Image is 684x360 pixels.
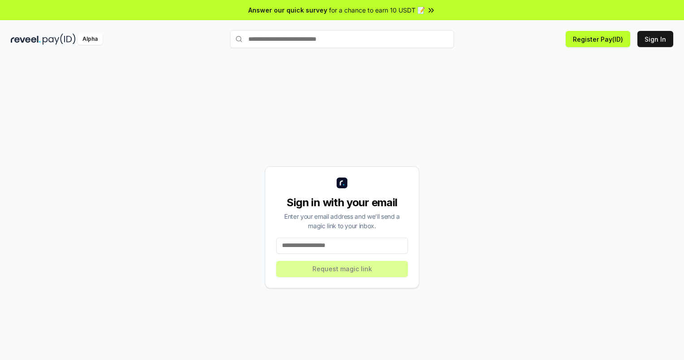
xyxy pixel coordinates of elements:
div: Enter your email address and we’ll send a magic link to your inbox. [276,212,408,230]
span: for a chance to earn 10 USDT 📝 [329,5,425,15]
button: Sign In [637,31,673,47]
span: Answer our quick survey [248,5,327,15]
img: reveel_dark [11,34,41,45]
img: logo_small [337,178,347,188]
div: Alpha [78,34,103,45]
button: Register Pay(ID) [566,31,630,47]
div: Sign in with your email [276,195,408,210]
img: pay_id [43,34,76,45]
